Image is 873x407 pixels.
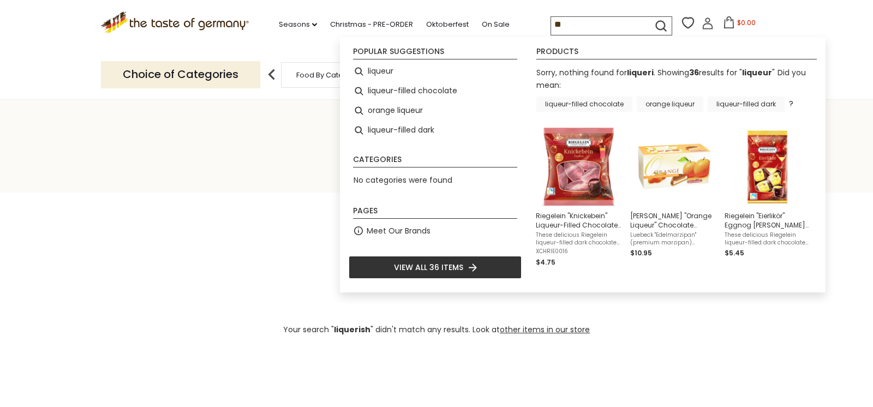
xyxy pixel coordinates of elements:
img: Schluckwerder Orange Chocolate Medallions [633,127,713,206]
span: Riegelein "Eierlikör" Eggnog [PERSON_NAME] Barrel Pralines, 3.5 oz [725,211,810,230]
span: View all 36 items [394,261,463,273]
a: On Sale [482,19,510,31]
li: Riegelein "Eierlikör" Eggnog Brandy Barrel Pralines, 3.5 oz [720,123,815,272]
span: No categories were found [354,175,452,185]
p: Choice of Categories [101,61,260,88]
span: Luebeck "Edelmarzipan" (premium marzipan) medallions from [PERSON_NAME] that contain a layer of o... [630,231,716,247]
b: 36 [689,67,699,78]
a: liqueur [742,67,772,78]
div: Did you mean: ? [536,67,806,109]
li: Categories [353,155,517,167]
li: liqueur-filled chocolate [349,81,522,101]
a: liqueur-filled dark [708,97,785,112]
span: Showing results for " " [657,67,775,78]
span: $4.75 [536,258,555,267]
span: [PERSON_NAME] "Orange Liqueur" Chocolate Covered Marzipan Medallions, 7.4 oz [630,211,716,230]
span: Riegelein "Knickebein" Liqueur-Filled Chocolate Pine Cone Ornaments, 3.5 oz [536,211,621,230]
span: $5.45 [725,248,744,258]
li: Products [536,47,817,59]
a: other items in our store [500,324,590,335]
a: orange liqueur [637,97,703,112]
li: liqueur-filled dark [349,121,522,140]
li: Pages [353,207,517,219]
b: liqueri [627,67,654,78]
img: previous arrow [261,64,283,86]
span: XCHRIE0016 [536,248,621,255]
li: Popular suggestions [353,47,517,59]
button: $0.00 [716,16,762,33]
span: Sorry, nothing found for . [536,67,655,78]
a: Meet Our Brands [367,225,430,237]
a: Food By Category [296,71,360,79]
a: Riegelein "Knickebein" Liqueur-Filled Chocolate Pine Cone Ornaments, 3.5 ozThese delicious Riegel... [536,127,621,268]
span: $0.00 [737,18,756,27]
a: Christmas - PRE-ORDER [330,19,413,31]
span: $10.95 [630,248,652,258]
a: Oktoberfest [426,19,469,31]
b: liquerish [334,324,370,335]
span: These delicious Riegelein liqueur-filled dark chocolate pine cone ornaments are a real treat for ... [536,231,621,247]
a: Riegelein Eggnong Brandy PralinesRiegelein "Eierlikör" Eggnog [PERSON_NAME] Barrel Pralines, 3.5 ... [725,127,810,268]
span: Your search " " didn't match any results. Look at [283,324,590,335]
a: Schluckwerder Orange Chocolate Medallions[PERSON_NAME] "Orange Liqueur" Chocolate Covered Marzipa... [630,127,716,268]
a: Seasons [279,19,317,31]
li: View all 36 items [349,256,522,279]
img: Riegelein Eggnong Brandy Pralines [728,127,807,206]
li: Meet Our Brands [349,221,522,241]
li: Carstens "Orange Liqueur" Chocolate Covered Marzipan Medallions, 7.4 oz [626,123,720,272]
span: These delicious Riegelein liqueur-filled dark chocolate barrel ornaments are a real treat for the... [725,231,810,247]
li: liqueur [349,62,522,81]
h1: Search results [34,146,839,171]
a: liqueur-filled chocolate [536,97,632,112]
div: Instant Search Results [340,37,826,292]
li: orange liqueur [349,101,522,121]
li: Riegelein "Knickebein" Liqueur-Filled Chocolate Pine Cone Ornaments, 3.5 oz [531,123,626,272]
